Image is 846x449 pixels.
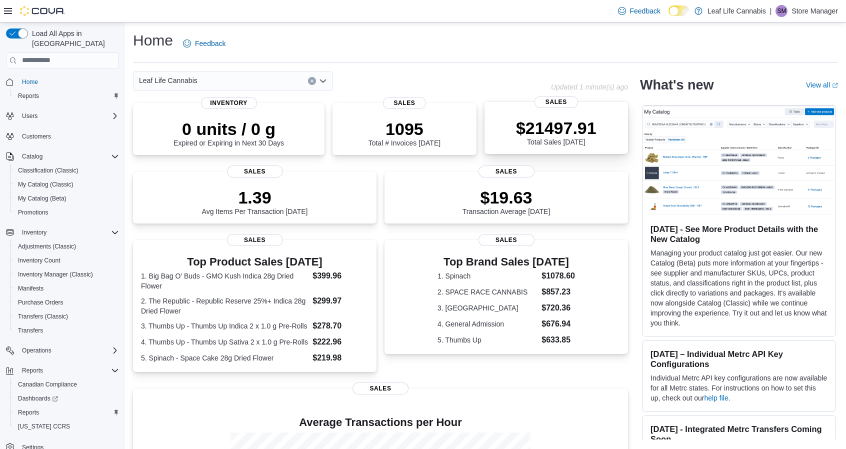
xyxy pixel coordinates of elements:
h1: Home [133,30,173,50]
span: Catalog [18,150,119,162]
a: Adjustments (Classic) [14,240,80,252]
p: $19.63 [462,187,550,207]
div: Store Manager [775,5,787,17]
span: Sales [227,234,283,246]
dd: $676.94 [541,318,575,330]
span: Promotions [18,208,48,216]
button: My Catalog (Beta) [10,191,123,205]
img: Cova [20,6,65,16]
dt: 4. General Admission [437,319,537,329]
button: Catalog [2,149,123,163]
span: My Catalog (Classic) [14,178,119,190]
span: Customers [18,130,119,142]
button: Clear input [308,77,316,85]
button: Manifests [10,281,123,295]
button: Purchase Orders [10,295,123,309]
span: Home [22,78,38,86]
svg: External link [832,82,838,88]
span: Washington CCRS [14,420,119,432]
a: help file [704,394,728,402]
span: Inventory Manager (Classic) [18,270,93,278]
div: Total Sales [DATE] [516,118,596,146]
p: Store Manager [791,5,838,17]
span: Reports [22,366,43,374]
button: Reports [10,89,123,103]
a: My Catalog (Beta) [14,192,70,204]
span: Dashboards [18,394,58,402]
h3: [DATE] - Integrated Metrc Transfers Coming Soon [650,424,827,444]
h3: Top Product Sales [DATE] [141,256,368,268]
span: Feedback [195,38,225,48]
button: [US_STATE] CCRS [10,419,123,433]
dd: $399.96 [312,270,368,282]
a: Reports [14,90,43,102]
button: Inventory Manager (Classic) [10,267,123,281]
span: Transfers [18,326,43,334]
span: Inventory [18,226,119,238]
a: Feedback [179,33,229,53]
button: Inventory Count [10,253,123,267]
p: Managing your product catalog just got easier. Our new Catalog (Beta) puts more information at yo... [650,248,827,328]
dd: $278.70 [312,320,368,332]
dd: $299.97 [312,295,368,307]
button: Reports [2,363,123,377]
a: Inventory Manager (Classic) [14,268,97,280]
a: Manifests [14,282,47,294]
span: Inventory Count [14,254,119,266]
button: Classification (Classic) [10,163,123,177]
a: Dashboards [10,391,123,405]
p: Updated 1 minute(s) ago [551,83,628,91]
span: Users [18,110,119,122]
span: Inventory Manager (Classic) [14,268,119,280]
span: Promotions [14,206,119,218]
span: My Catalog (Beta) [18,194,66,202]
button: My Catalog (Classic) [10,177,123,191]
dd: $720.36 [541,302,575,314]
a: Feedback [614,1,664,21]
dd: $219.98 [312,352,368,364]
a: Inventory Count [14,254,64,266]
span: Sales [478,234,534,246]
span: Classification (Classic) [14,164,119,176]
h3: [DATE] - See More Product Details with the New Catalog [650,224,827,244]
dt: 3. [GEOGRAPHIC_DATA] [437,303,537,313]
button: Reports [10,405,123,419]
a: [US_STATE] CCRS [14,420,74,432]
p: Leaf Life Cannabis [707,5,766,17]
span: Load All Apps in [GEOGRAPHIC_DATA] [28,28,119,48]
span: Reports [18,92,39,100]
button: Open list of options [319,77,327,85]
a: View allExternal link [806,81,838,89]
span: Sales [383,97,426,109]
div: Transaction Average [DATE] [462,187,550,215]
button: Customers [2,129,123,143]
button: Promotions [10,205,123,219]
span: Leaf Life Cannabis [139,74,197,86]
span: [US_STATE] CCRS [18,422,70,430]
span: Sales [478,165,534,177]
span: Sales [227,165,283,177]
p: 0 units / 0 g [173,119,284,139]
button: Transfers [10,323,123,337]
span: Catalog [22,152,42,160]
span: Canadian Compliance [18,380,77,388]
dt: 1. Big Bag O' Buds - GMO Kush Indica 28g Dried Flower [141,271,308,291]
span: Purchase Orders [18,298,63,306]
button: Inventory [2,225,123,239]
span: Transfers [14,324,119,336]
dt: 5. Spinach - Space Cake 28g Dried Flower [141,353,308,363]
p: $21497.91 [516,118,596,138]
dd: $1078.60 [541,270,575,282]
dt: 2. SPACE RACE CANNABIS [437,287,537,297]
a: Promotions [14,206,52,218]
div: Total # Invoices [DATE] [368,119,440,147]
a: Home [18,76,42,88]
span: Users [22,112,37,120]
button: Catalog [18,150,46,162]
span: Inventory [22,228,46,236]
span: Transfers (Classic) [18,312,68,320]
span: Feedback [630,6,660,16]
span: Reports [14,406,119,418]
button: Reports [18,364,47,376]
